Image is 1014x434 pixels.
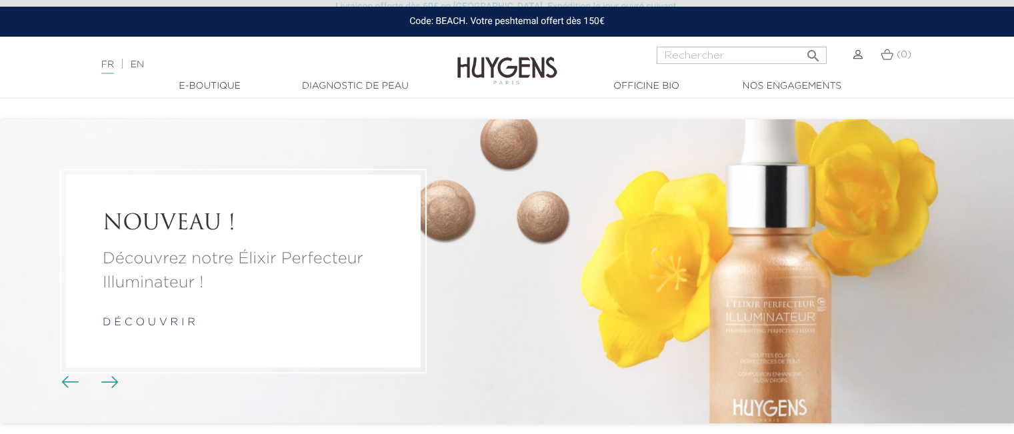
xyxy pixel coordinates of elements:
[805,44,821,60] i: 
[103,247,384,295] a: Découvrez notre Élixir Perfecteur Illuminateur !
[897,50,911,59] span: (0)
[131,60,144,69] a: EN
[143,79,277,93] a: E-Boutique
[103,318,195,329] a: d é c o u v r i r
[580,79,713,93] a: Officine Bio
[657,47,827,64] input: Rechercher
[725,79,859,93] a: Nos engagements
[101,60,114,74] a: FR
[801,43,825,61] button: 
[67,373,110,393] div: Boutons du carrousel
[289,79,422,93] a: Diagnostic de peau
[103,211,384,237] a: NOUVEAU !
[457,35,557,87] img: Huygens
[95,57,413,73] div: |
